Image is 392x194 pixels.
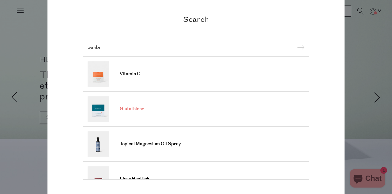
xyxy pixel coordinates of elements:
[83,15,309,24] h2: Search
[120,71,141,77] span: Vitamin C
[88,96,304,122] a: Glutathione
[120,106,144,112] span: Glutathione
[88,166,304,192] a: Liver Health+
[88,166,109,192] img: Liver Health+
[88,131,304,157] a: Topical Magnesium Oil Spray
[88,61,109,87] img: Vitamin C
[88,131,109,157] img: Topical Magnesium Oil Spray
[88,45,304,50] input: Search
[88,96,109,122] img: Glutathione
[88,61,304,87] a: Vitamin C
[120,141,181,147] span: Topical Magnesium Oil Spray
[120,176,149,182] span: Liver Health+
